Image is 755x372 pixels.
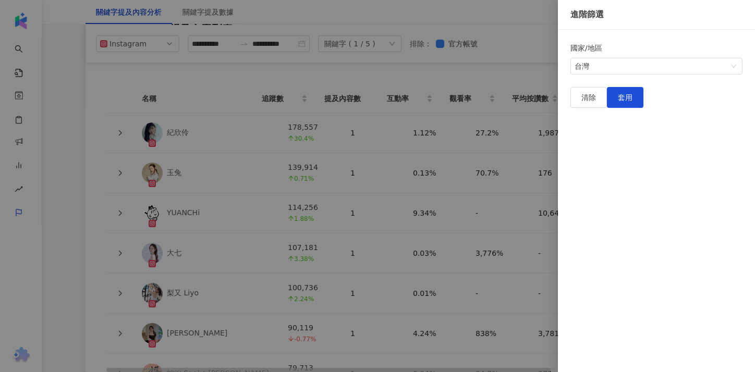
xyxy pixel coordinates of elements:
button: 清除 [570,87,607,108]
div: 台灣 [575,58,727,74]
label: 國家/地區 [570,42,610,54]
button: 套用 [607,87,643,108]
span: 清除 [581,93,596,102]
div: 進階篩選 [570,8,742,21]
span: 套用 [618,93,632,102]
